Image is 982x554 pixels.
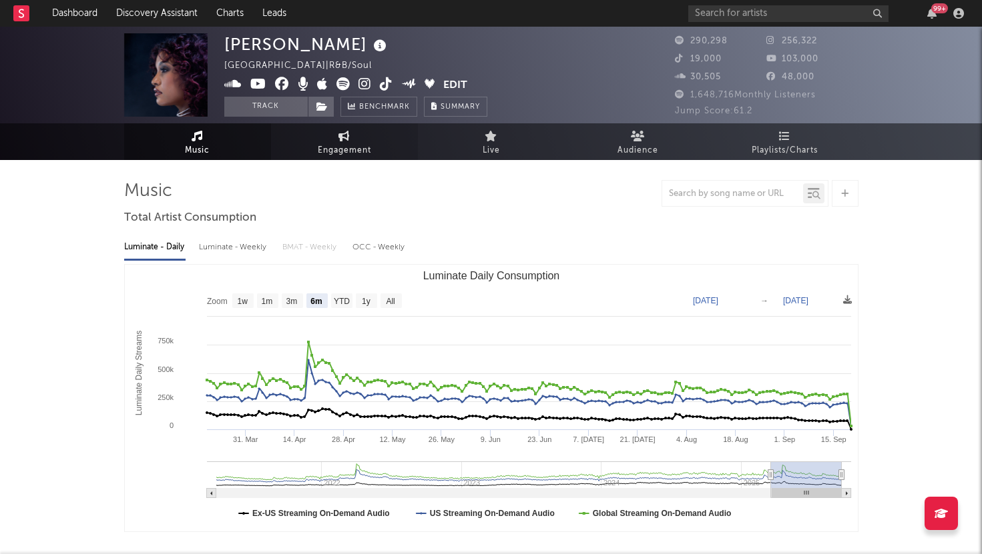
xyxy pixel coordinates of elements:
[207,297,228,306] text: Zoom
[760,296,768,305] text: →
[340,97,417,117] a: Benchmark
[620,435,655,443] text: 21. [DATE]
[931,3,948,13] div: 99 +
[662,189,803,199] input: Search by song name or URL
[693,296,718,305] text: [DATE]
[237,297,248,306] text: 1w
[565,123,712,160] a: Audience
[185,143,210,159] span: Music
[332,435,355,443] text: 28. Apr
[124,210,256,226] span: Total Artist Consumption
[333,297,349,306] text: YTD
[675,37,728,45] span: 290,298
[125,265,858,531] svg: Luminate Daily Consumption
[359,99,410,115] span: Benchmark
[158,365,174,373] text: 500k
[927,8,937,19] button: 99+
[286,297,297,306] text: 3m
[386,297,395,306] text: All
[483,143,500,159] span: Live
[134,331,144,415] text: Luminate Daily Streams
[774,435,795,443] text: 1. Sep
[766,55,818,63] span: 103,000
[199,236,269,259] div: Luminate - Weekly
[573,435,604,443] text: 7. [DATE]
[352,236,406,259] div: OCC - Weekly
[592,509,731,518] text: Global Streaming On-Demand Audio
[224,97,308,117] button: Track
[618,143,658,159] span: Audience
[418,123,565,160] a: Live
[480,435,500,443] text: 9. Jun
[752,143,818,159] span: Playlists/Charts
[675,107,752,115] span: Jump Score: 61.2
[233,435,258,443] text: 31. Mar
[723,435,748,443] text: 18. Aug
[688,5,889,22] input: Search for artists
[423,270,559,281] text: Luminate Daily Consumption
[441,103,480,111] span: Summary
[429,509,554,518] text: US Streaming On-Demand Audio
[443,77,467,94] button: Edit
[527,435,551,443] text: 23. Jun
[783,296,808,305] text: [DATE]
[766,37,817,45] span: 256,322
[675,55,722,63] span: 19,000
[675,91,816,99] span: 1,648,716 Monthly Listeners
[158,393,174,401] text: 250k
[310,297,322,306] text: 6m
[158,337,174,345] text: 750k
[379,435,406,443] text: 12. May
[820,435,846,443] text: 15. Sep
[224,33,390,55] div: [PERSON_NAME]
[318,143,371,159] span: Engagement
[124,236,186,259] div: Luminate - Daily
[224,58,387,74] div: [GEOGRAPHIC_DATA] | R&B/Soul
[675,73,721,81] span: 30,505
[766,73,814,81] span: 48,000
[282,435,306,443] text: 14. Apr
[712,123,858,160] a: Playlists/Charts
[261,297,272,306] text: 1m
[676,435,696,443] text: 4. Aug
[424,97,487,117] button: Summary
[271,123,418,160] a: Engagement
[124,123,271,160] a: Music
[252,509,390,518] text: Ex-US Streaming On-Demand Audio
[169,421,173,429] text: 0
[362,297,371,306] text: 1y
[428,435,455,443] text: 26. May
